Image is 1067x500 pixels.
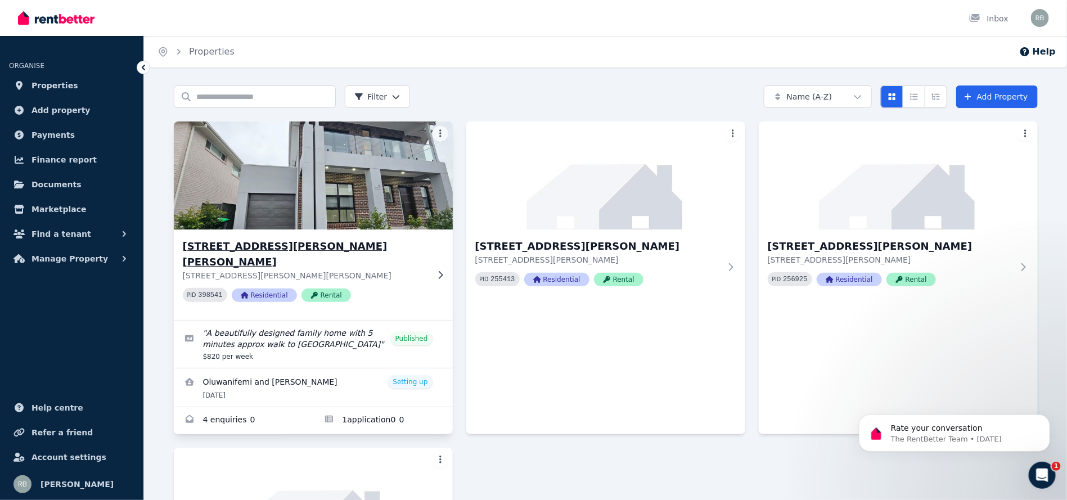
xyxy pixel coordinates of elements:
small: PID [772,276,781,282]
span: Residential [817,273,882,286]
small: PID [480,276,489,282]
button: More options [433,126,448,142]
span: Payments [31,128,75,142]
a: Add Property [956,85,1038,108]
img: RentBetter [18,10,94,26]
span: Marketplace [31,202,86,216]
a: 28 Furber Street, The Ponds[STREET_ADDRESS][PERSON_NAME][STREET_ADDRESS][PERSON_NAME]PID 256925Re... [759,121,1038,304]
small: PID [187,292,196,298]
p: [STREET_ADDRESS][PERSON_NAME][PERSON_NAME] [183,270,428,281]
button: Expanded list view [925,85,947,108]
code: 256925 [783,276,807,283]
button: More options [1018,126,1033,142]
span: Finance report [31,153,97,166]
img: 28 Furber Street, The Ponds [759,121,1038,229]
a: Edit listing: A beautifully designed family home with 5 minutes approx walk to Northbourne Public... [174,321,453,368]
a: 24 Furber Street, The Ponds[STREET_ADDRESS][PERSON_NAME][STREET_ADDRESS][PERSON_NAME]PID 255413Re... [466,121,745,304]
span: Add property [31,103,91,117]
a: Applications for 20 Burcham St, Marsden Park [313,407,453,434]
button: More options [433,452,448,468]
code: 398541 [198,291,222,299]
button: Compact list view [903,85,925,108]
img: 20 Burcham St, Marsden Park [166,119,460,232]
button: Manage Property [9,247,134,270]
span: Name (A-Z) [787,91,832,102]
img: Raj Bala [1031,9,1049,27]
iframe: Intercom notifications message [842,391,1067,470]
span: Rental [301,289,351,302]
a: Account settings [9,446,134,469]
span: Rental [886,273,936,286]
span: Documents [31,178,82,191]
iframe: Intercom live chat [1029,462,1056,489]
button: More options [725,126,741,142]
span: Filter [354,91,388,102]
span: Residential [232,289,297,302]
nav: Breadcrumb [144,36,248,67]
a: Help centre [9,397,134,419]
h3: [STREET_ADDRESS][PERSON_NAME] [475,238,721,254]
span: 1 [1052,462,1061,471]
a: Refer a friend [9,421,134,444]
a: 20 Burcham St, Marsden Park[STREET_ADDRESS][PERSON_NAME][PERSON_NAME][STREET_ADDRESS][PERSON_NAME... [174,121,453,320]
span: Properties [31,79,78,92]
img: Raj Bala [13,475,31,493]
h3: [STREET_ADDRESS][PERSON_NAME] [768,238,1013,254]
a: Properties [189,46,235,57]
button: Card view [881,85,903,108]
button: Find a tenant [9,223,134,245]
span: [PERSON_NAME] [40,478,114,491]
span: Help centre [31,401,83,415]
h3: [STREET_ADDRESS][PERSON_NAME][PERSON_NAME] [183,238,428,270]
div: View options [881,85,947,108]
a: Properties [9,74,134,97]
span: Residential [524,273,589,286]
a: Payments [9,124,134,146]
span: Find a tenant [31,227,91,241]
p: [STREET_ADDRESS][PERSON_NAME] [475,254,721,265]
span: Account settings [31,451,106,464]
span: Refer a friend [31,426,93,439]
span: Rental [594,273,643,286]
a: Finance report [9,148,134,171]
a: Enquiries for 20 Burcham St, Marsden Park [174,407,313,434]
a: Add property [9,99,134,121]
p: [STREET_ADDRESS][PERSON_NAME] [768,254,1013,265]
a: View details for Oluwanifemi and Adebayo Olumide [174,368,453,407]
a: Marketplace [9,198,134,220]
button: Filter [345,85,411,108]
div: Inbox [969,13,1009,24]
img: 24 Furber Street, The Ponds [466,121,745,229]
button: Help [1019,45,1056,58]
code: 255413 [490,276,515,283]
a: Documents [9,173,134,196]
span: Manage Property [31,252,108,265]
button: Name (A-Z) [764,85,872,108]
span: ORGANISE [9,62,44,70]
